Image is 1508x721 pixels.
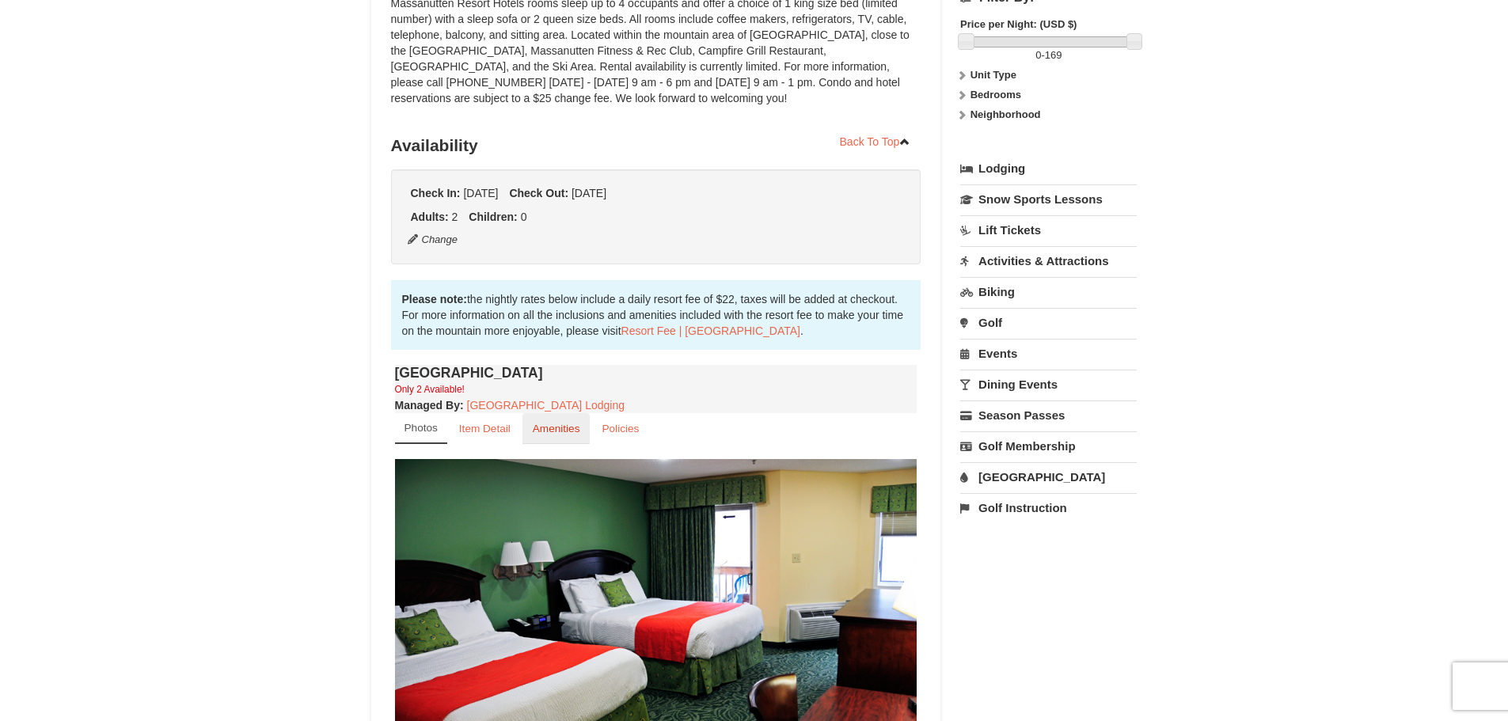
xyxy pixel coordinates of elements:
div: the nightly rates below include a daily resort fee of $22, taxes will be added at checkout. For m... [391,280,921,350]
a: Golf Instruction [960,493,1137,522]
a: Activities & Attractions [960,246,1137,275]
a: Biking [960,277,1137,306]
a: [GEOGRAPHIC_DATA] [960,462,1137,491]
small: Amenities [533,423,580,434]
label: - [960,47,1137,63]
strong: Neighborhood [971,108,1041,120]
a: Photos [395,413,447,444]
small: Item Detail [459,423,511,434]
a: Events [960,339,1137,368]
a: Lift Tickets [960,215,1137,245]
a: Amenities [522,413,591,444]
a: Dining Events [960,370,1137,399]
a: Back To Top [830,130,921,154]
a: Golf [960,308,1137,337]
strong: Please note: [402,293,467,305]
strong: Check Out: [509,187,568,199]
a: Item Detail [449,413,521,444]
a: [GEOGRAPHIC_DATA] Lodging [467,399,625,412]
strong: Price per Night: (USD $) [960,18,1077,30]
span: 169 [1045,49,1062,61]
span: Managed By [395,399,460,412]
strong: : [395,399,464,412]
strong: Check In: [411,187,461,199]
h4: [GEOGRAPHIC_DATA] [395,365,917,381]
span: [DATE] [463,187,498,199]
small: Policies [602,423,639,434]
span: 2 [452,211,458,223]
strong: Unit Type [971,69,1016,81]
strong: Adults: [411,211,449,223]
button: Change [407,231,459,249]
a: Policies [591,413,649,444]
span: 0 [521,211,527,223]
strong: Children: [469,211,517,223]
span: 0 [1035,49,1041,61]
a: Snow Sports Lessons [960,184,1137,214]
a: Resort Fee | [GEOGRAPHIC_DATA] [621,324,800,337]
strong: Bedrooms [971,89,1021,101]
a: Golf Membership [960,431,1137,461]
small: Photos [405,422,438,434]
a: Lodging [960,154,1137,183]
a: Season Passes [960,400,1137,430]
small: Only 2 Available! [395,384,465,395]
span: [DATE] [572,187,606,199]
h3: Availability [391,130,921,161]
